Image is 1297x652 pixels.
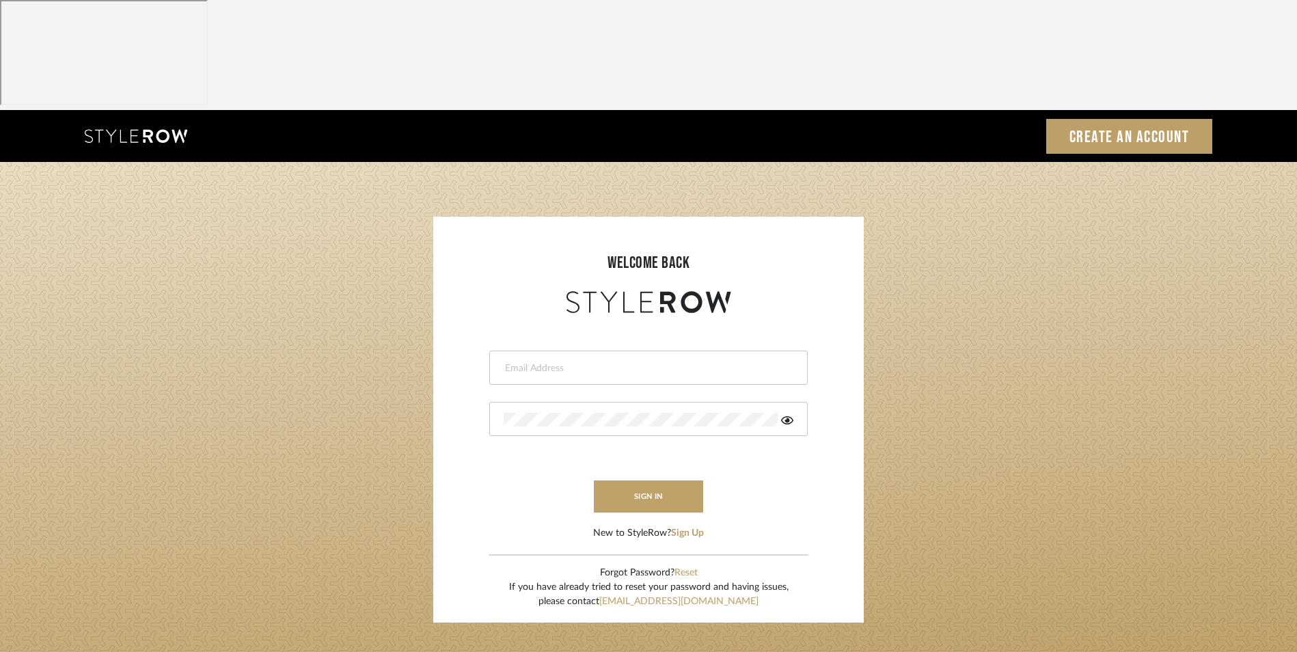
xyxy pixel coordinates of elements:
[593,526,704,541] div: New to StyleRow?
[674,566,698,580] button: Reset
[447,251,850,275] div: welcome back
[594,480,703,513] button: sign in
[599,597,759,606] a: [EMAIL_ADDRESS][DOMAIN_NAME]
[509,566,789,580] div: Forgot Password?
[504,362,790,375] input: Email Address
[509,580,789,609] div: If you have already tried to reset your password and having issues, please contact
[1046,119,1213,154] a: Create an Account
[671,526,704,541] button: Sign Up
